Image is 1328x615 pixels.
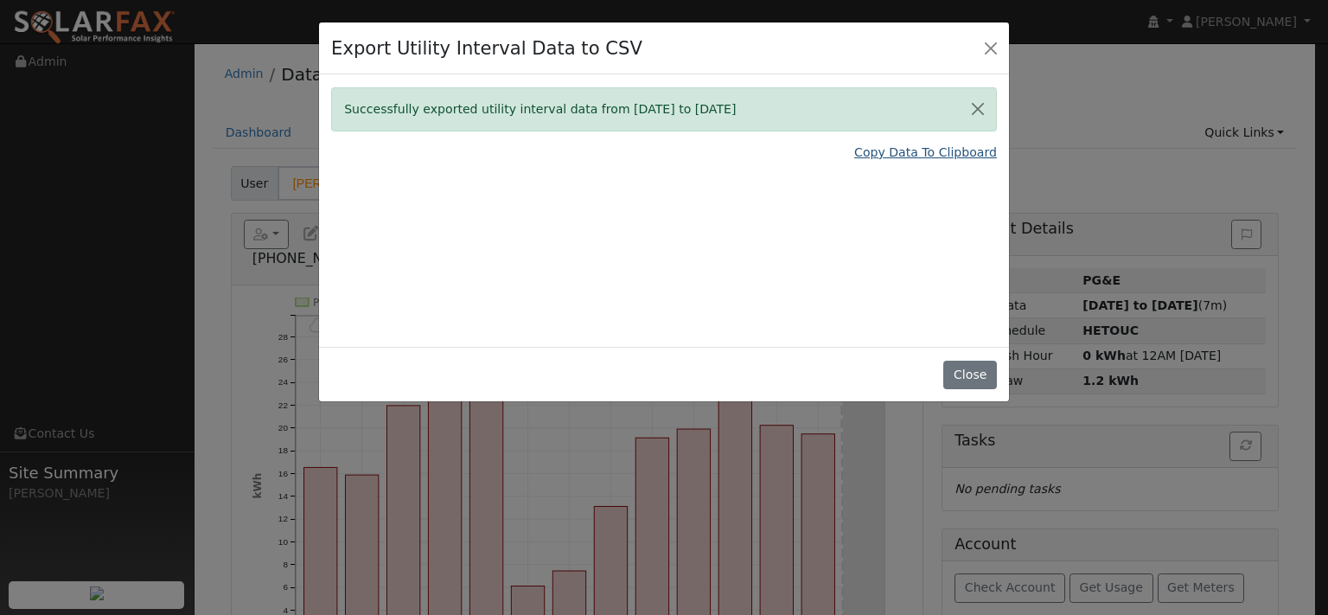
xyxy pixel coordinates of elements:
h4: Export Utility Interval Data to CSV [331,35,642,62]
button: Close [943,361,996,390]
div: Successfully exported utility interval data from [DATE] to [DATE] [331,87,997,131]
button: Close [979,35,1003,60]
a: Copy Data To Clipboard [854,144,997,162]
button: Close [960,88,996,131]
